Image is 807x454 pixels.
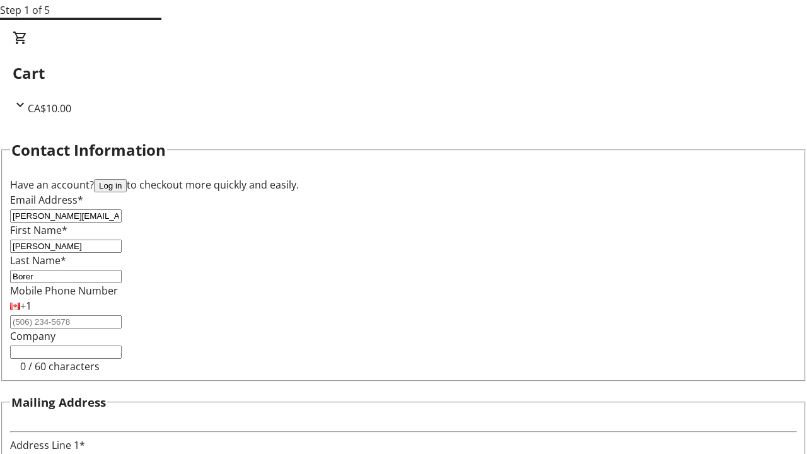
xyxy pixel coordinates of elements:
[10,284,118,298] label: Mobile Phone Number
[11,139,166,161] h2: Contact Information
[10,315,122,329] input: (506) 234-5678
[10,253,66,267] label: Last Name*
[28,102,71,115] span: CA$10.00
[13,62,794,84] h2: Cart
[94,179,127,192] button: Log in
[10,193,83,207] label: Email Address*
[20,359,100,373] tr-character-limit: 0 / 60 characters
[10,177,797,192] div: Have an account? to checkout more quickly and easily.
[13,30,794,116] div: CartCA$10.00
[11,393,106,411] h3: Mailing Address
[10,223,67,237] label: First Name*
[10,438,85,452] label: Address Line 1*
[10,329,55,343] label: Company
